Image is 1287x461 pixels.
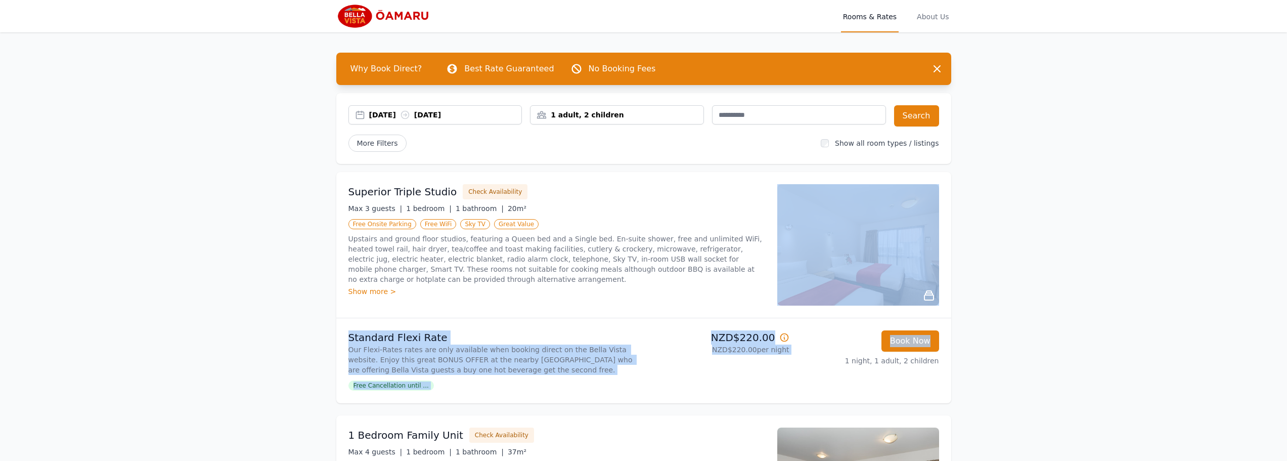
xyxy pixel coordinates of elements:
span: 1 bedroom | [406,204,452,213]
button: Check Availability [469,428,534,443]
button: Search [894,105,939,127]
span: Free WiFi [420,219,457,229]
p: 1 night, 1 adult, 2 children [797,356,939,366]
span: 1 bathroom | [456,204,504,213]
span: Free Onsite Parking [348,219,416,229]
div: Show more > [348,286,765,297]
span: Free Cancellation until ... [348,381,434,391]
label: Show all room types / listings [835,139,939,147]
p: Our Flexi-Rates rates are only available when booking direct on the Bella Vista website. Enjoy th... [348,345,640,375]
p: Standard Flexi Rate [348,330,640,345]
p: NZD$220.00 per night [648,345,789,355]
span: Sky TV [460,219,490,229]
span: More Filters [348,135,407,152]
h3: 1 Bedroom Family Unit [348,428,463,442]
span: 1 bathroom | [456,448,504,456]
img: Bella Vista Oamaru [336,4,434,28]
span: Great Value [494,219,539,229]
span: 1 bedroom | [406,448,452,456]
p: Best Rate Guaranteed [464,63,554,75]
span: 37m² [508,448,526,456]
p: No Booking Fees [589,63,656,75]
h3: Superior Triple Studio [348,185,457,199]
button: Book Now [881,330,939,352]
span: Why Book Direct? [342,59,430,79]
span: 20m² [508,204,526,213]
div: 1 adult, 2 children [530,110,703,120]
p: Upstairs and ground floor studios, featuring a Queen bed and a Single bed. En-suite shower, free ... [348,234,765,284]
p: NZD$220.00 [648,330,789,345]
div: [DATE] [DATE] [369,110,522,120]
button: Check Availability [463,184,527,199]
span: Max 4 guests | [348,448,403,456]
span: Max 3 guests | [348,204,403,213]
